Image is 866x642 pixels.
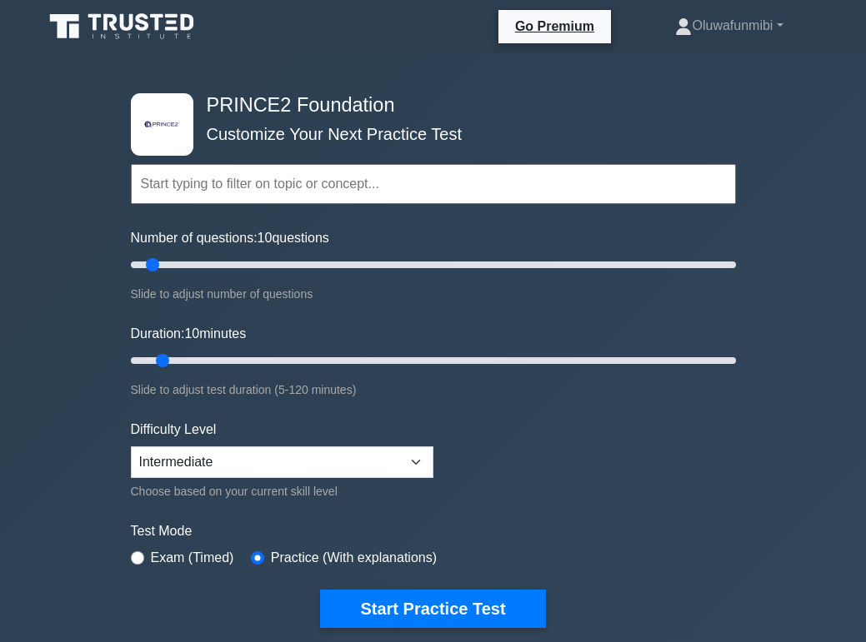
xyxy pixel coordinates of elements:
[505,16,604,37] a: Go Premium
[200,93,654,117] h4: PRINCE2 Foundation
[258,231,273,245] span: 10
[151,548,234,568] label: Exam (Timed)
[271,548,437,568] label: Practice (With explanations)
[131,521,736,541] label: Test Mode
[131,481,433,501] div: Choose based on your current skill level
[131,324,247,344] label: Duration: minutes
[131,420,217,440] label: Difficulty Level
[320,590,545,628] button: Start Practice Test
[131,380,736,400] div: Slide to adjust test duration (5-120 minutes)
[131,228,329,248] label: Number of questions: questions
[131,284,736,304] div: Slide to adjust number of questions
[131,164,736,204] input: Start typing to filter on topic or concept...
[184,326,199,341] span: 10
[635,9,823,42] a: Oluwafunmibi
